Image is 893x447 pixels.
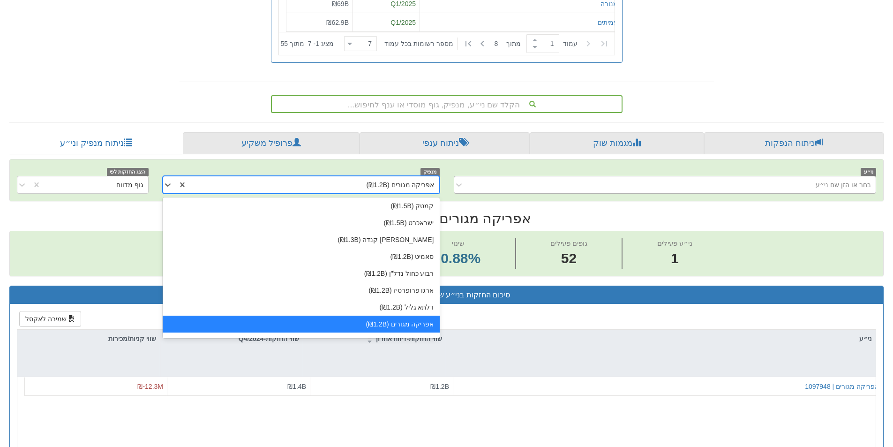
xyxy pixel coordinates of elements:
h2: אפריקה מגורים - ניתוח מנפיק [9,211,884,226]
button: עמיתים [598,17,618,27]
div: אפריקה מגורים (₪1.2B) [163,316,440,333]
span: 52 [550,249,587,269]
div: ‏מציג 1 - 7 ‏ מתוך 55 [281,33,334,54]
span: ₪-12.3M [137,383,163,390]
span: גופים פעילים [550,239,587,247]
div: רבוע כחול נדל"ן (₪1.2B) [163,265,440,282]
div: [PERSON_NAME] קנדה (₪1.3B) [163,231,440,248]
span: 8 [495,39,506,48]
div: ₪62.9B [290,17,349,27]
a: ניתוח מנפיק וני״ע [9,132,183,155]
button: אפריקה מגורים | 1097948 [805,382,879,391]
div: אפריקה מגורים (₪1.2B) [367,180,435,189]
a: פרופיל משקיע [183,132,359,155]
span: מנפיק [420,168,440,176]
div: אינרום בנייה (₪1.2B) [163,333,440,349]
span: ₪1.2B [430,383,449,390]
div: Q1/2025 [357,17,416,27]
span: שינוי [452,239,465,247]
span: ני״ע [861,168,876,176]
div: סאמיט (₪1.2B) [163,248,440,265]
div: קמטק (₪1.5B) [163,197,440,214]
span: ‏מספר רשומות בכל עמוד [384,39,453,48]
div: ‏ מתוך [340,33,613,54]
div: ישראכרט (₪1.5B) [163,214,440,231]
span: ני״ע פעילים [657,239,692,247]
div: דלתא גליל (₪1.2B) [163,299,440,316]
h3: סיכום החזקות בני״ע של אפריקה מגורים [17,291,876,299]
div: ארגו פרופרטיז (₪1.2B) [163,282,440,299]
span: ‏עמוד [563,39,578,48]
span: ₪1.4B [287,383,306,390]
button: שמירה לאקסל [19,311,81,327]
span: -0.88% [436,249,480,269]
div: שווי קניות/מכירות [17,330,160,348]
div: גוף מדווח [116,180,143,189]
div: שווי החזקות-Q4/2024 [160,330,303,348]
div: בחר או הזן שם ני״ע [816,180,871,189]
a: מגמות שוק [530,132,704,155]
span: הצג החזקות לפי [107,168,148,176]
a: ניתוח ענפי [360,132,530,155]
span: 1 [657,249,692,269]
a: ניתוח הנפקות [704,132,884,155]
div: ני״ע [446,330,876,348]
div: שווי החזקות-דיווח אחרון [303,330,446,348]
div: הקלד שם ני״ע, מנפיק, גוף מוסדי או ענף לחיפוש... [272,96,622,112]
